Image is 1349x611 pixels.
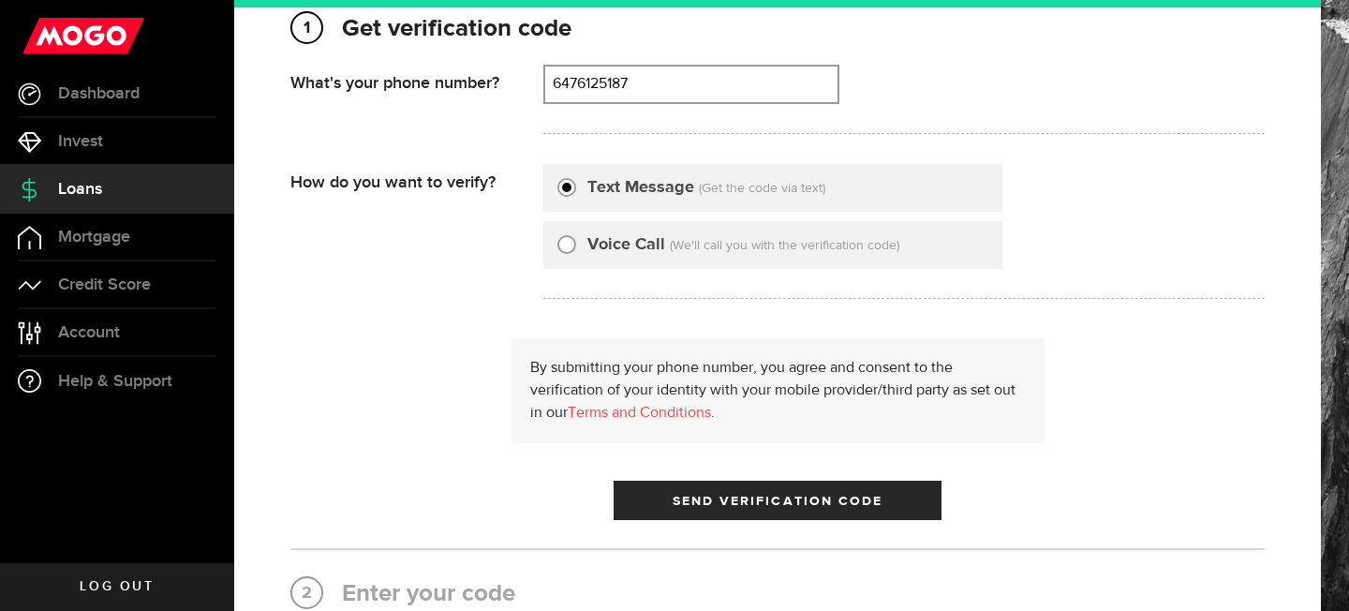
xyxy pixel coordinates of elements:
span: Log out [80,580,154,593]
span: Credit Score [58,276,151,293]
span: Mortgage [58,229,130,246]
span: (Get the code via text) [699,182,825,195]
label: Voice Call [587,232,665,258]
a: Terms and Conditions [568,406,711,421]
div: What's your phone number? [290,65,543,94]
label: Text Message [587,175,694,201]
span: Loans [58,181,102,198]
span: 2 [292,578,321,608]
button: Send Verification Code [614,481,941,520]
div: By submitting your phone number, you agree and consent to the verification of your identity with ... [511,338,1045,443]
span: (We'll call you with the verification code) [670,239,899,252]
span: Help & Support [58,373,172,390]
div: How do you want to verify? [290,164,543,193]
span: Dashboard [58,85,140,102]
span: 1 [292,13,321,43]
span: Account [58,324,120,341]
h2: Get verification code [290,13,1265,46]
span: Invest [58,133,103,150]
h2: Enter your code [290,578,1265,611]
span: Send Verification Code [673,495,883,508]
button: Open LiveChat chat widget [15,7,71,64]
input: Voice Call [557,232,576,251]
input: Text Message [557,175,576,194]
